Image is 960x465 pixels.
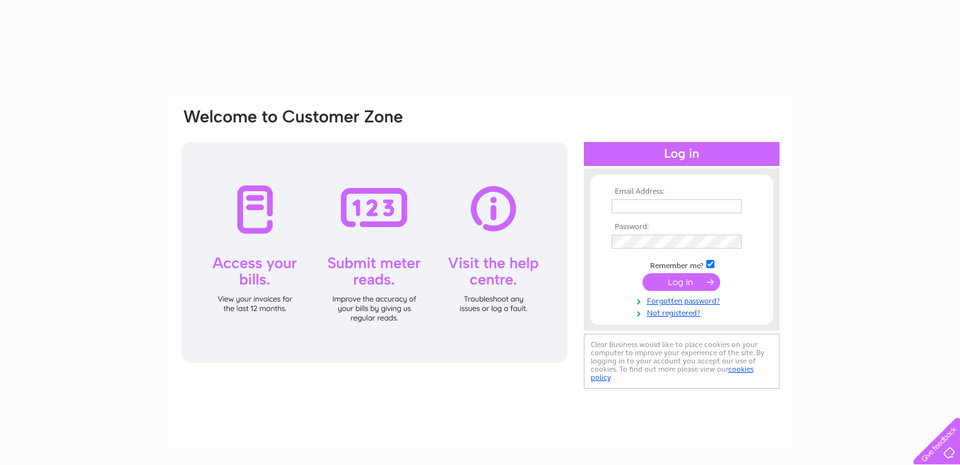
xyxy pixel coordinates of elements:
div: Clear Business would like to place cookies on your computer to improve your experience of the sit... [584,334,779,389]
a: cookies policy [591,365,754,382]
th: Password: [608,223,755,232]
a: Forgotten password? [612,294,755,306]
td: Remember me? [608,258,755,271]
a: Not registered? [612,306,755,318]
input: Submit [643,273,720,291]
th: Email Address: [608,187,755,196]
